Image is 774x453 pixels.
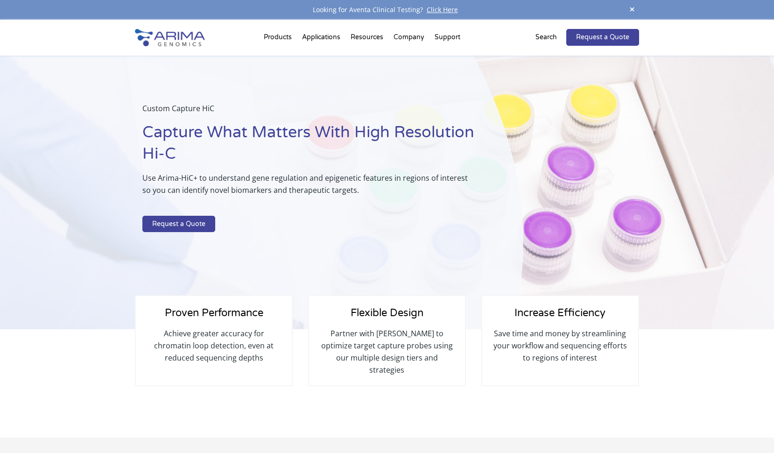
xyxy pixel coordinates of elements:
[142,216,215,233] a: Request a Quote
[142,102,477,122] p: Custom Capture HiC
[535,31,557,43] p: Search
[318,327,456,376] p: Partner with [PERSON_NAME] to optimize target capture probes using our multiple design tiers and ...
[423,5,462,14] a: Click Here
[142,122,477,172] h1: Capture What Matters With High Resolution Hi-C
[566,29,639,46] a: Request a Quote
[145,327,282,364] p: Achieve greater accuracy for chromatin loop detection, even at reduced sequencing depths
[165,307,263,319] span: Proven Performance
[135,29,205,46] img: Arima-Genomics-logo
[351,307,423,319] span: Flexible Design
[492,327,629,364] p: Save time and money by streamlining your workflow and sequencing efforts to regions of interest
[142,172,477,204] p: Use Arima-HiC+ to understand gene regulation and epigenetic features in regions of interest so yo...
[514,307,605,319] span: Increase Efficiency
[135,4,639,16] div: Looking for Aventa Clinical Testing?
